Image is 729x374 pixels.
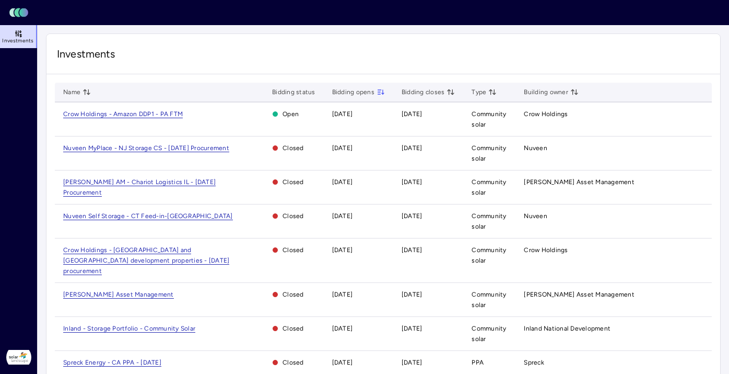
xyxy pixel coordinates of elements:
[402,291,422,298] time: [DATE]
[446,88,455,96] button: toggle sorting
[524,87,579,97] span: Building owner
[515,103,712,137] td: Crow Holdings
[63,87,91,97] span: Name
[272,87,315,97] span: Bidding status
[570,88,579,96] button: toggle sorting
[402,144,422,152] time: [DATE]
[515,205,712,239] td: Nuveen
[402,212,422,220] time: [DATE]
[488,88,497,96] button: toggle sorting
[332,144,353,152] time: [DATE]
[332,325,353,332] time: [DATE]
[332,359,353,366] time: [DATE]
[463,171,515,205] td: Community solar
[332,110,353,118] time: [DATE]
[402,359,422,366] time: [DATE]
[63,178,216,196] a: [PERSON_NAME] AM - Chariot Logistics IL - [DATE] Procurement
[63,212,233,220] span: Nuveen Self Storage - CT Feed-in-[GEOGRAPHIC_DATA]
[472,87,497,97] span: Type
[515,317,712,351] td: Inland National Development
[83,88,91,96] button: toggle sorting
[63,144,229,152] span: Nuveen MyPlace - NJ Storage CS - [DATE] Procurement
[402,325,422,332] time: [DATE]
[57,47,710,61] span: Investments
[463,317,515,351] td: Community solar
[63,291,174,298] a: [PERSON_NAME] Asset Management
[272,211,315,221] span: Closed
[515,239,712,283] td: Crow Holdings
[463,283,515,317] td: Community solar
[63,212,233,220] a: Nuveen Self Storage - CT Feed-in-[GEOGRAPHIC_DATA]
[463,137,515,171] td: Community solar
[332,212,353,220] time: [DATE]
[272,109,315,119] span: Open
[515,137,712,171] td: Nuveen
[402,246,422,254] time: [DATE]
[332,178,353,186] time: [DATE]
[272,289,315,300] span: Closed
[377,88,385,96] button: toggle sorting
[63,325,195,332] a: Inland - Storage Portfolio - Community Solar
[402,110,422,118] time: [DATE]
[63,246,229,275] span: Crow Holdings - [GEOGRAPHIC_DATA] and [GEOGRAPHIC_DATA] development properties - [DATE] procurement
[463,103,515,137] td: Community solar
[272,357,315,368] span: Closed
[463,239,515,283] td: Community solar
[515,171,712,205] td: [PERSON_NAME] Asset Management
[272,245,315,255] span: Closed
[63,246,229,275] a: Crow Holdings - [GEOGRAPHIC_DATA] and [GEOGRAPHIC_DATA] development properties - [DATE] procurement
[63,359,161,366] a: Spreck Energy - CA PPA - [DATE]
[332,87,385,97] span: Bidding opens
[6,345,31,370] img: Solar Landscape
[272,177,315,187] span: Closed
[332,246,353,254] time: [DATE]
[63,144,229,152] a: Nuveen MyPlace - NJ Storage CS - [DATE] Procurement
[332,291,353,298] time: [DATE]
[402,87,455,97] span: Bidding closes
[463,205,515,239] td: Community solar
[515,283,712,317] td: [PERSON_NAME] Asset Management
[402,178,422,186] time: [DATE]
[272,143,315,153] span: Closed
[63,110,183,118] a: Crow Holdings - Amazon DDP1 - PA FTM
[2,38,33,44] span: Investments
[272,323,315,334] span: Closed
